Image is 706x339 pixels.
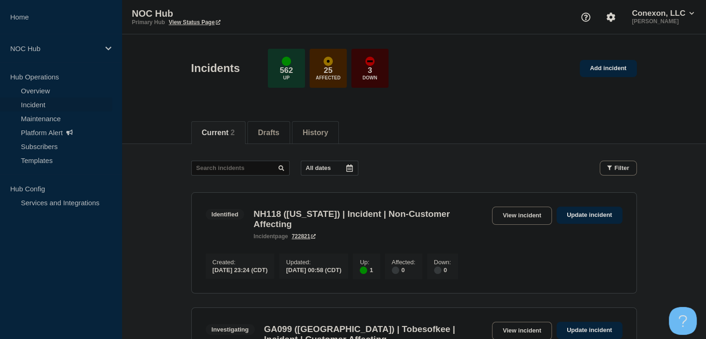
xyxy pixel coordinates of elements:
iframe: Help Scout Beacon - Open [669,307,697,335]
p: 562 [280,66,293,75]
p: NOC Hub [132,8,317,19]
span: incident [253,233,275,240]
p: page [253,233,288,240]
div: disabled [434,267,441,274]
button: Account settings [601,7,621,27]
button: Current 2 [202,129,235,137]
a: Update incident [557,207,622,224]
p: Down : [434,259,451,266]
button: Support [576,7,596,27]
span: 2 [231,129,235,137]
p: 25 [324,66,332,75]
button: Conexon, LLC [630,9,696,18]
p: Down [363,75,377,80]
div: 1 [360,266,373,274]
div: affected [324,57,333,66]
p: Up : [360,259,373,266]
button: All dates [301,161,358,176]
p: All dates [306,164,331,171]
input: Search incidents [191,161,290,176]
span: Investigating [206,324,255,335]
span: Filter [615,164,629,171]
a: View Status Page [168,19,220,26]
p: Affected : [392,259,415,266]
button: Filter [600,161,637,176]
div: [DATE] 00:58 (CDT) [286,266,341,274]
div: down [365,57,375,66]
h3: NH118 ([US_STATE]) | Incident | Non-Customer Affecting [253,209,487,229]
div: up [282,57,291,66]
p: NOC Hub [10,45,99,52]
div: up [360,267,367,274]
a: Add incident [580,60,637,77]
span: Identified [206,209,245,220]
p: Primary Hub [132,19,165,26]
div: 0 [434,266,451,274]
button: Drafts [258,129,279,137]
p: 3 [368,66,372,75]
p: Affected [316,75,340,80]
a: View incident [492,207,552,225]
a: 722821 [291,233,316,240]
p: [PERSON_NAME] [630,18,696,25]
div: 0 [392,266,415,274]
p: Created : [213,259,268,266]
button: History [303,129,328,137]
a: Update incident [557,322,622,339]
h1: Incidents [191,62,240,75]
p: Updated : [286,259,341,266]
div: [DATE] 23:24 (CDT) [213,266,268,274]
div: disabled [392,267,399,274]
p: Up [283,75,290,80]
